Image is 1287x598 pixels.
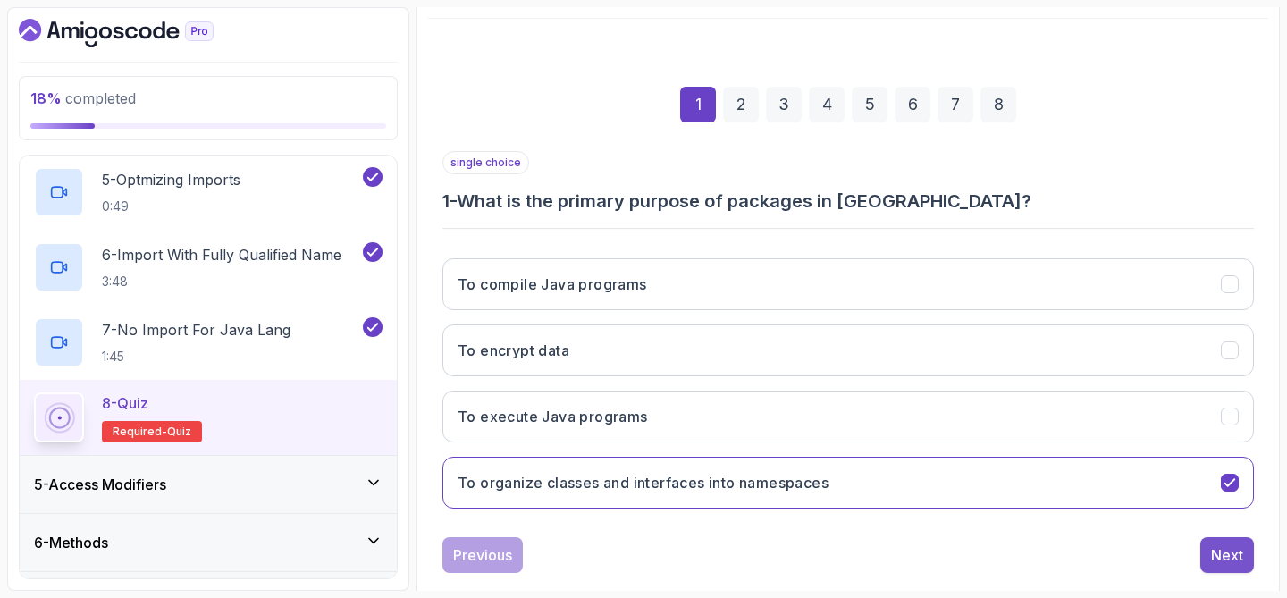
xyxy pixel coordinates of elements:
[30,89,62,107] span: 18 %
[458,274,647,295] h3: To compile Java programs
[102,348,290,366] p: 1:45
[723,87,759,122] div: 2
[113,425,167,439] span: Required-
[442,151,529,174] p: single choice
[1211,544,1243,566] div: Next
[442,457,1254,509] button: To organize classes and interfaces into namespaces
[19,19,255,47] a: Dashboard
[895,87,930,122] div: 6
[102,273,341,291] p: 3:48
[980,87,1016,122] div: 8
[34,392,383,442] button: 8-QuizRequired-quiz
[1200,537,1254,573] button: Next
[442,324,1254,376] button: To encrypt data
[34,474,166,495] h3: 5 - Access Modifiers
[102,392,148,414] p: 8 - Quiz
[20,456,397,513] button: 5-Access Modifiers
[766,87,802,122] div: 3
[442,258,1254,310] button: To compile Java programs
[453,544,512,566] div: Previous
[852,87,887,122] div: 5
[458,406,648,427] h3: To execute Java programs
[167,425,191,439] span: quiz
[442,391,1254,442] button: To execute Java programs
[809,87,845,122] div: 4
[34,242,383,292] button: 6-Import With Fully Qualified Name3:48
[680,87,716,122] div: 1
[458,472,829,493] h3: To organize classes and interfaces into namespaces
[102,169,240,190] p: 5 - Optmizing Imports
[20,514,397,571] button: 6-Methods
[938,87,973,122] div: 7
[34,532,108,553] h3: 6 - Methods
[458,340,569,361] h3: To encrypt data
[34,167,383,217] button: 5-Optmizing Imports0:49
[442,537,523,573] button: Previous
[34,317,383,367] button: 7-No Import For Java Lang1:45
[102,244,341,265] p: 6 - Import With Fully Qualified Name
[102,319,290,341] p: 7 - No Import For Java Lang
[102,198,240,215] p: 0:49
[30,89,136,107] span: completed
[442,189,1254,214] h3: 1 - What is the primary purpose of packages in [GEOGRAPHIC_DATA]?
